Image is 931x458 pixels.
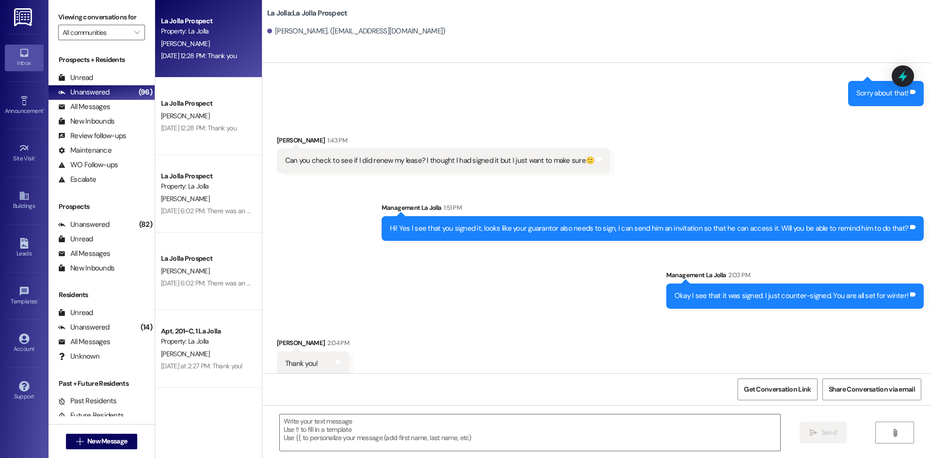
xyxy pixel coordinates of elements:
[666,270,924,284] div: Management La Jolla
[87,436,127,446] span: New Message
[58,131,126,141] div: Review follow-ups
[267,8,348,18] b: La Jolla: La Jolla Prospect
[325,338,349,348] div: 2:04 PM
[134,29,140,36] i: 
[14,8,34,26] img: ResiDesk Logo
[674,291,908,301] div: Okay I see that it was signed. I just counter-signed. You are all set for winter!
[161,124,237,132] div: [DATE] 12:28 PM: Thank you
[58,249,110,259] div: All Messages
[58,322,110,332] div: Unanswered
[161,326,251,336] div: Apt. 201~C, 1 La Jolla
[161,181,251,191] div: Property: La Jolla
[58,73,93,83] div: Unread
[58,351,99,362] div: Unknown
[277,135,610,149] div: [PERSON_NAME]
[390,223,908,234] div: Hi! Yes I see that you signed it, looks like your guarantor also needs to sign, I can send him an...
[161,349,209,358] span: [PERSON_NAME]
[58,396,117,406] div: Past Residents
[285,359,318,369] div: Thank you!
[58,220,110,230] div: Unanswered
[161,362,243,370] div: [DATE] at 2:27 PM: Thank you!
[285,156,594,166] div: Can you check to see if I did renew my lease? I thought I had signed it but I just want to make s...
[48,290,155,300] div: Residents
[5,188,44,214] a: Buildings
[161,194,209,203] span: [PERSON_NAME]
[48,55,155,65] div: Prospects + Residents
[58,174,96,185] div: Escalate
[43,106,45,113] span: •
[161,267,209,275] span: [PERSON_NAME]
[5,378,44,404] a: Support
[35,154,36,160] span: •
[891,429,899,437] i: 
[5,331,44,357] a: Account
[58,308,93,318] div: Unread
[161,253,251,264] div: La Jolla Prospect
[58,337,110,347] div: All Messages
[267,26,446,36] div: [PERSON_NAME]. ([EMAIL_ADDRESS][DOMAIN_NAME])
[5,235,44,261] a: Leads
[76,438,83,445] i: 
[58,234,93,244] div: Unread
[138,320,155,335] div: (14)
[161,336,251,347] div: Property: La Jolla
[58,145,112,156] div: Maintenance
[822,379,921,400] button: Share Conversation via email
[829,384,915,395] span: Share Conversation via email
[821,427,836,438] span: Send
[58,10,145,25] label: Viewing conversations for
[48,202,155,212] div: Prospects
[5,140,44,166] a: Site Visit •
[63,25,129,40] input: All communities
[58,160,118,170] div: WO Follow-ups
[5,45,44,71] a: Inbox
[58,102,110,112] div: All Messages
[161,39,209,48] span: [PERSON_NAME]
[856,88,908,98] div: Sorry about that!
[5,283,44,309] a: Templates •
[58,411,124,421] div: Future Residents
[277,338,349,351] div: [PERSON_NAME]
[382,203,924,216] div: Management La Jolla
[137,217,155,232] div: (82)
[66,434,138,449] button: New Message
[161,171,251,181] div: La Jolla Prospect
[441,203,461,213] div: 1:51 PM
[37,297,39,303] span: •
[161,111,209,120] span: [PERSON_NAME]
[136,85,155,100] div: (96)
[161,16,251,26] div: La Jolla Prospect
[800,422,847,443] button: Send
[58,116,114,126] div: New Inbounds
[810,429,817,437] i: 
[58,87,110,97] div: Unanswered
[161,51,237,60] div: [DATE] 12:28 PM: Thank you
[58,263,114,273] div: New Inbounds
[161,26,251,36] div: Property: La Jolla
[744,384,811,395] span: Get Conversation Link
[726,270,750,280] div: 2:03 PM
[738,379,817,400] button: Get Conversation Link
[161,98,251,109] div: La Jolla Prospect
[48,379,155,389] div: Past + Future Residents
[325,135,347,145] div: 1:43 PM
